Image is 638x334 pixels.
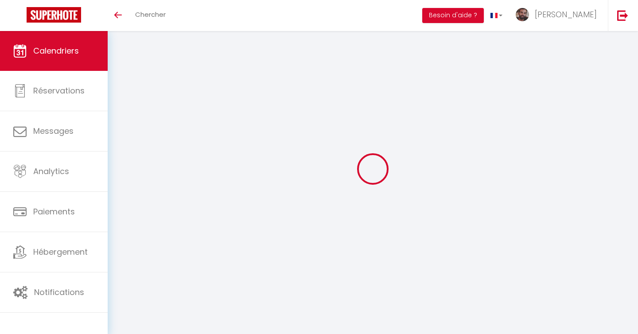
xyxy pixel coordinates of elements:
span: Notifications [34,287,84,298]
img: Super Booking [27,7,81,23]
img: logout [617,10,628,21]
img: ... [516,8,529,21]
span: Réservations [33,85,85,96]
span: Paiements [33,206,75,217]
span: Hébergement [33,246,88,257]
button: Besoin d'aide ? [422,8,484,23]
span: [PERSON_NAME] [535,9,597,20]
span: Messages [33,125,74,136]
button: Ouvrir le widget de chat LiveChat [7,4,34,30]
span: Analytics [33,166,69,177]
span: Calendriers [33,45,79,56]
span: Chercher [135,10,166,19]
